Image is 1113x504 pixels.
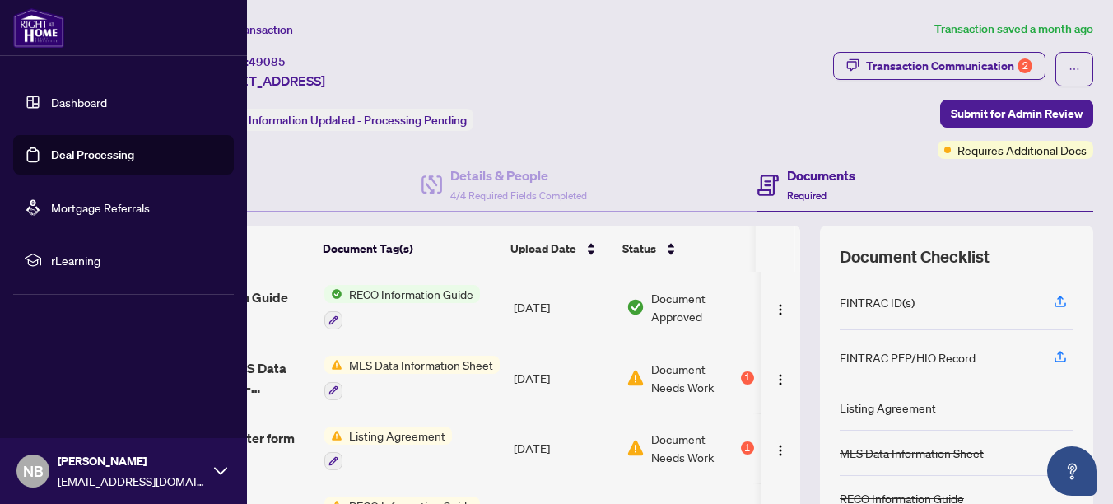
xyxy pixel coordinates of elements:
[450,166,587,185] h4: Details & People
[324,427,452,471] button: Status IconListing Agreement
[774,373,787,386] img: Logo
[51,95,107,110] a: Dashboard
[316,226,504,272] th: Document Tag(s)
[324,285,342,303] img: Status Icon
[767,294,794,320] button: Logo
[450,189,587,202] span: 4/4 Required Fields Completed
[342,356,500,374] span: MLS Data Information Sheet
[616,226,756,272] th: Status
[957,141,1087,159] span: Requires Additional Docs
[774,444,787,457] img: Logo
[205,22,293,37] span: View Transaction
[324,285,480,329] button: Status IconRECO Information Guide
[204,71,325,91] span: [STREET_ADDRESS]
[51,251,222,269] span: rLearning
[324,427,342,445] img: Status Icon
[13,8,64,48] img: logo
[774,303,787,316] img: Logo
[23,460,44,483] span: NB
[1018,58,1032,73] div: 2
[342,285,480,303] span: RECO Information Guide
[204,109,473,131] div: Status:
[767,365,794,391] button: Logo
[741,441,754,455] div: 1
[342,427,452,445] span: Listing Agreement
[622,240,656,258] span: Status
[833,52,1045,80] button: Transaction Communication2
[626,369,645,387] img: Document Status
[767,435,794,461] button: Logo
[840,293,915,311] div: FINTRAC ID(s)
[651,360,738,396] span: Document Needs Work
[787,189,827,202] span: Required
[787,166,855,185] h4: Documents
[51,147,134,162] a: Deal Processing
[58,452,206,470] span: [PERSON_NAME]
[651,430,738,466] span: Document Needs Work
[324,356,342,374] img: Status Icon
[741,371,754,385] div: 1
[504,226,616,272] th: Upload Date
[51,200,150,215] a: Mortgage Referrals
[58,472,206,490] span: [EMAIL_ADDRESS][DOMAIN_NAME]
[507,272,620,343] td: [DATE]
[651,289,754,325] span: Document Approved
[510,240,576,258] span: Upload Date
[934,20,1093,39] article: Transaction saved a month ago
[249,54,286,69] span: 49085
[249,113,467,128] span: Information Updated - Processing Pending
[507,343,620,413] td: [DATE]
[840,348,976,366] div: FINTRAC PEP/HIO Record
[1069,63,1080,75] span: ellipsis
[324,356,500,400] button: Status IconMLS Data Information Sheet
[840,245,990,268] span: Document Checklist
[626,439,645,457] img: Document Status
[507,413,620,484] td: [DATE]
[626,298,645,316] img: Document Status
[951,100,1083,127] span: Submit for Admin Review
[840,399,936,417] div: Listing Agreement
[840,444,984,462] div: MLS Data Information Sheet
[1047,446,1097,496] button: Open asap
[940,100,1093,128] button: Submit for Admin Review
[866,53,1032,79] div: Transaction Communication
